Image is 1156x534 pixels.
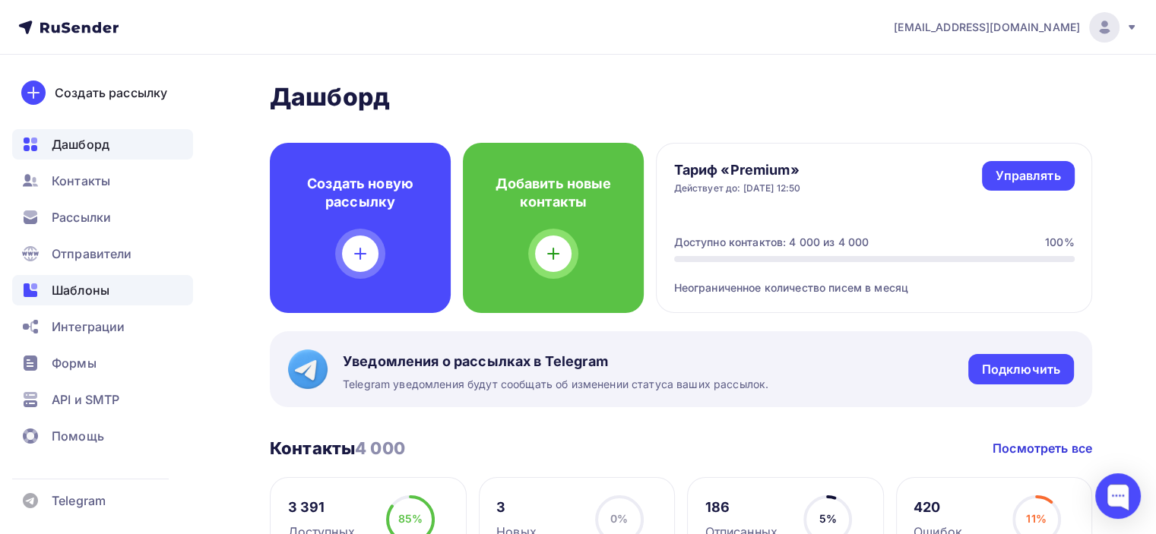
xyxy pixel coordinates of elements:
span: Telegram уведомления будут сообщать об изменении статуса ваших рассылок. [343,377,768,392]
span: 4 000 [355,438,405,458]
div: Неограниченное количество писем в месяц [674,262,1075,295]
h4: Добавить новые контакты [487,175,619,211]
div: Управлять [996,167,1060,185]
div: Действует до: [DATE] 12:50 [674,182,801,194]
a: Формы [12,348,193,378]
span: Telegram [52,491,106,510]
span: 0% [610,512,628,525]
h2: Дашборд [270,82,1092,112]
h4: Тариф «Premium» [674,161,801,179]
a: Рассылки [12,202,193,232]
a: Контакты [12,166,193,196]
span: Формы [52,354,97,372]
span: 11% [1026,512,1046,525]
div: 3 [496,498,537,517]
div: 3 391 [288,498,355,517]
div: 100% [1045,235,1075,250]
span: Рассылки [52,208,111,226]
span: 85% [398,512,423,525]
div: Создать рассылку [55,84,167,102]
span: Помощь [52,427,104,445]
h4: Создать новую рассылку [294,175,426,211]
div: 186 [705,498,778,517]
span: Контакты [52,172,110,190]
span: API и SMTP [52,390,119,409]
h3: Контакты [270,438,405,459]
a: Отправители [12,239,193,269]
a: [EMAIL_ADDRESS][DOMAIN_NAME] [894,12,1138,43]
span: [EMAIL_ADDRESS][DOMAIN_NAME] [894,20,1080,35]
span: Уведомления о рассылках в Telegram [343,352,768,371]
span: Шаблоны [52,281,109,299]
div: Подключить [982,361,1060,378]
div: 420 [914,498,962,517]
a: Дашборд [12,129,193,160]
span: 5% [819,512,836,525]
span: Отправители [52,245,132,263]
a: Посмотреть все [993,439,1092,457]
span: Интеграции [52,318,125,336]
a: Шаблоны [12,275,193,305]
div: Доступно контактов: 4 000 из 4 000 [674,235,869,250]
span: Дашборд [52,135,109,153]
